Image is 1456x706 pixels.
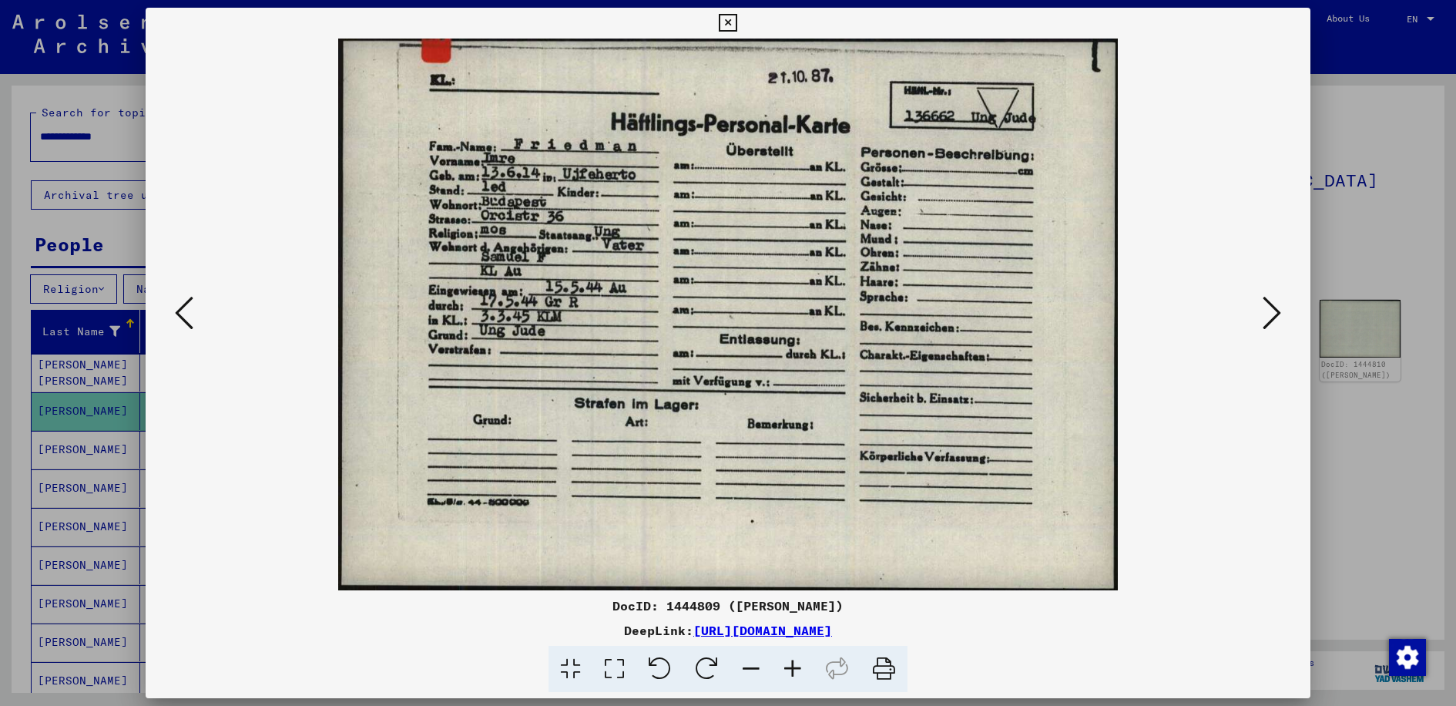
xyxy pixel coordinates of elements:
[146,621,1310,640] div: DeepLink:
[146,597,1310,615] div: DocID: 1444809 ([PERSON_NAME])
[1388,638,1425,675] div: Change consent
[693,623,832,638] a: [URL][DOMAIN_NAME]
[198,39,1258,590] img: 001.jpg
[1389,639,1426,676] img: Change consent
